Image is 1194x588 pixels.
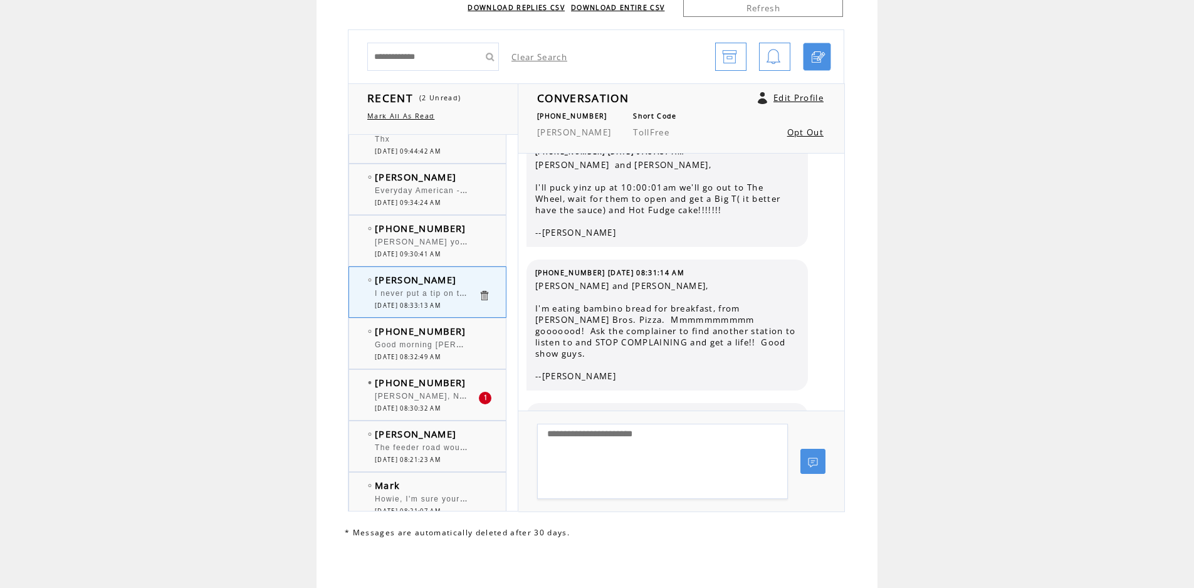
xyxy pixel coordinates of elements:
span: [DATE] 08:21:23 AM [375,456,441,464]
span: (2 Unread) [419,93,461,102]
span: [PERSON_NAME] and [PERSON_NAME], I'm eating bambino bread for breakfast, from [PERSON_NAME] Bros.... [535,280,799,382]
input: Submit [480,43,499,71]
img: archive.png [722,43,737,71]
a: Click to delete these messgaes [478,290,490,302]
div: 1 [479,392,491,404]
a: Click to start a chat with mobile number by SMS [803,43,831,71]
a: DOWNLOAD REPLIES CSV [468,3,565,12]
span: Howie, I'm sure your heart Dr would love for you to keep eating the chicken fried steak your diet... [375,491,850,504]
span: [PERSON_NAME] [375,428,456,440]
span: Thx [375,135,390,144]
span: Short Code [633,112,676,120]
img: bulletEmpty.png [368,278,372,281]
img: bulletEmpty.png [368,484,372,487]
a: Mark All As Read [367,112,434,120]
img: bell.png [766,43,781,71]
span: [DATE] 09:30:41 AM [375,250,441,258]
span: [PERSON_NAME] you can talk about food or any of your topics. Better than sports 24-7. Too many mo... [375,234,1027,247]
span: [DATE] 08:30:32 AM [375,404,441,412]
span: I never put a tip on the card, show her the tip is ZERO. I use cash. [PERSON_NAME] --[PERSON_NAME] [375,286,810,298]
span: CONVERSATION [537,90,629,105]
span: [PERSON_NAME], No matter where they propose to put a second way to/from the Highland's, the nimby... [375,389,891,401]
a: Opt Out [787,127,824,138]
a: Clear Search [511,51,567,63]
img: bulletEmpty.png [368,433,372,436]
span: * Messages are automatically deleted after 30 days. [345,527,570,538]
span: [PERSON_NAME] [375,171,456,183]
span: [PERSON_NAME] and [PERSON_NAME], I'll puck yinz up at 10:00:01am we'll go out to The Wheel, wait ... [535,159,799,238]
img: bulletEmpty.png [368,176,372,179]
span: [PERSON_NAME] [537,127,611,138]
span: [PHONE_NUMBER] [375,376,466,389]
a: Edit Profile [773,92,824,103]
span: RECENT [367,90,413,105]
span: [DATE] 08:33:13 AM [375,302,441,310]
span: [PHONE_NUMBER] [375,222,466,234]
span: [DATE] 08:32:49 AM [375,353,441,361]
span: [PHONE_NUMBER] [375,325,466,337]
span: Mark [375,479,400,491]
span: TollFree [633,127,669,138]
span: The feeder road would meet US 40 at [PERSON_NAME]'s/VFD which were both destroyed in the [DATE] F... [375,440,1074,453]
span: [PHONE_NUMBER] [DATE] 08:31:14 AM [535,268,684,277]
span: [PERSON_NAME] [375,273,456,286]
span: [PHONE_NUMBER] [537,112,607,120]
span: [DATE] 09:44:42 AM [375,147,441,155]
a: DOWNLOAD ENTIRE CSV [571,3,664,12]
img: bulletEmpty.png [368,330,372,333]
img: bulletEmpty.png [368,227,372,230]
span: Good morning [PERSON_NAME] and [PERSON_NAME]. "My Sweet Lord" "[PERSON_NAME], [PERSON_NAME]" Love... [375,337,941,350]
span: [DATE] 08:21:07 AM [375,507,441,515]
span: [DATE] 09:34:24 AM [375,199,441,207]
img: bulletFull.png [368,381,372,384]
a: Click to edit user profile [758,92,767,104]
